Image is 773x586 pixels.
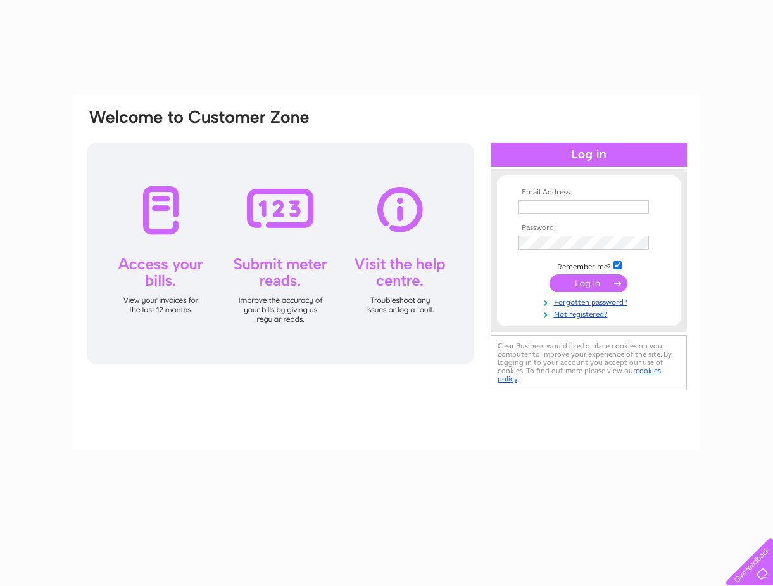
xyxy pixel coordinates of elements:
td: Remember me? [515,259,662,272]
th: Password: [515,224,662,232]
div: Clear Business would like to place cookies on your computer to improve your experience of the sit... [491,335,687,390]
a: cookies policy [498,366,661,383]
a: Not registered? [518,307,662,319]
input: Submit [550,274,627,292]
a: Forgotten password? [518,295,662,307]
th: Email Address: [515,188,662,197]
